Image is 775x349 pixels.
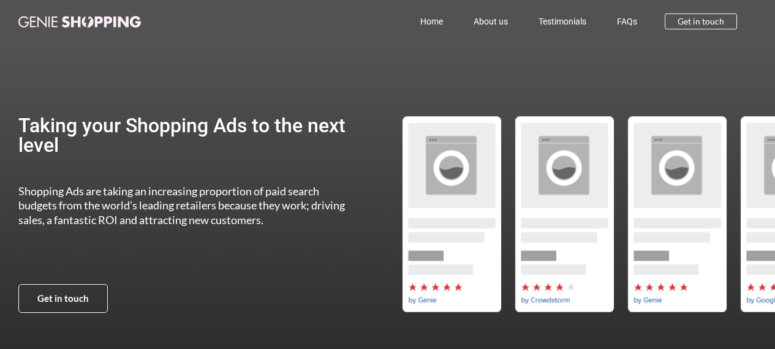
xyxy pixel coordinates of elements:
a: Get in touch [18,284,108,313]
h2: Taking your Shopping Ads to the next level [18,116,352,155]
span: Get in touch [678,17,724,26]
a: FAQs [602,7,652,36]
div: 2 / 5 [508,116,621,312]
a: About us [458,7,523,36]
div: 3 / 5 [621,116,733,312]
div: 1 / 5 [395,116,508,312]
a: Home [405,7,458,36]
a: Testimonials [523,7,602,36]
nav: Menu [192,7,652,36]
div: by-genie [621,116,733,312]
span: Shopping Ads are taking an increasing proportion of paid search budgets from the world’s leading ... [18,184,345,227]
img: genie-shopping-logo [18,16,141,28]
div: by-crowdstorm [508,116,621,312]
span: Get in touch [37,294,89,303]
a: Get in touch [665,13,737,29]
div: by-genie [395,116,508,312]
